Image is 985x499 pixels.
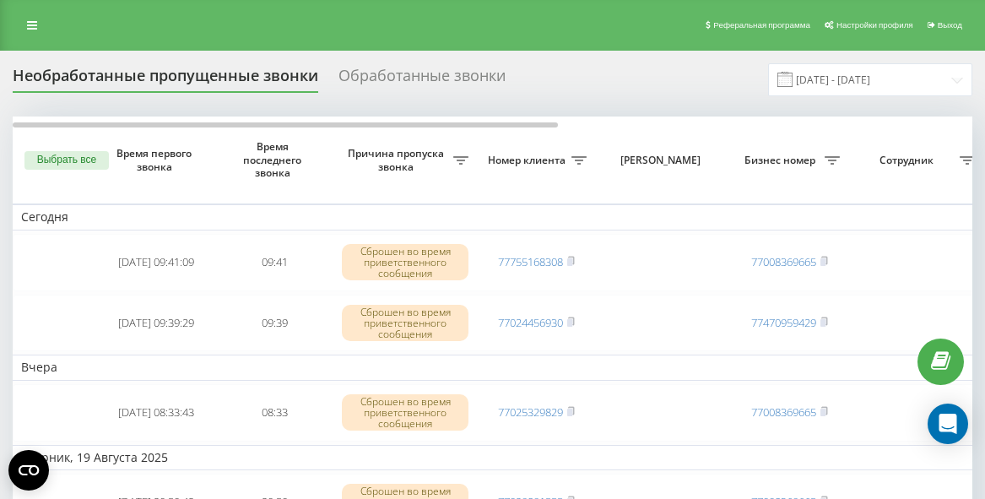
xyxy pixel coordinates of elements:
a: 77025329829 [498,404,563,420]
span: Настройки профиля [836,20,913,30]
a: 77008369665 [751,404,816,420]
td: [DATE] 09:39:29 [97,295,215,352]
td: [DATE] 09:41:09 [97,234,215,291]
td: [DATE] 08:33:43 [97,384,215,442]
span: Реферальная программа [713,20,810,30]
span: Номер клиента [485,154,571,167]
td: 09:39 [215,295,333,352]
a: 77470959429 [751,315,816,330]
div: Сброшен во время приветственного сообщения [342,244,468,281]
span: Время последнего звонка [229,140,320,180]
div: Обработанные звонки [338,67,506,93]
a: 77024456930 [498,315,563,330]
span: Сотрудник [857,154,960,167]
span: [PERSON_NAME] [609,154,716,167]
div: Сброшен во время приветственного сообщения [342,394,468,431]
a: 77755168308 [498,254,563,269]
button: Open CMP widget [8,450,49,491]
td: 09:41 [215,234,333,291]
span: Выход [938,20,962,30]
a: 77008369665 [751,254,816,269]
div: Необработанные пропущенные звонки [13,67,318,93]
span: Бизнес номер [739,154,825,167]
button: Выбрать все [24,151,109,170]
div: Сброшен во время приветственного сообщения [342,305,468,342]
div: Open Intercom Messenger [928,404,968,444]
span: Причина пропуска звонка [342,147,453,173]
span: Время первого звонка [111,147,202,173]
td: 08:33 [215,384,333,442]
